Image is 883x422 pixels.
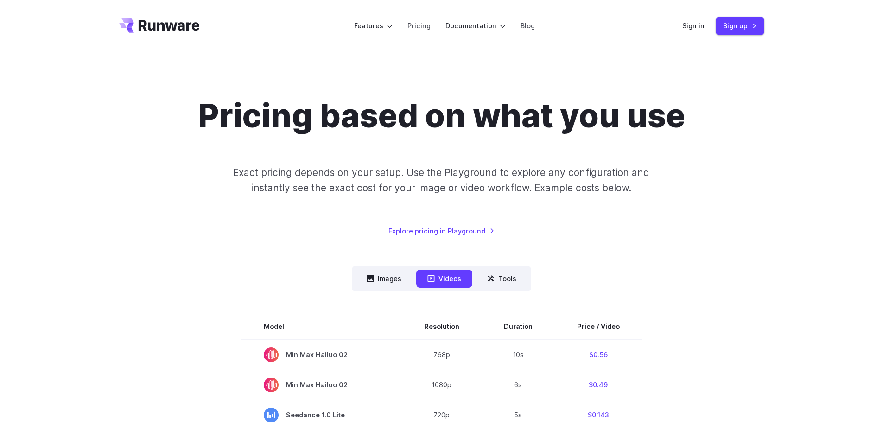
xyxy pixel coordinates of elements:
[402,370,482,400] td: 1080p
[388,226,495,236] a: Explore pricing in Playground
[407,20,431,31] a: Pricing
[482,340,555,370] td: 10s
[354,20,393,31] label: Features
[482,370,555,400] td: 6s
[416,270,472,288] button: Videos
[555,314,642,340] th: Price / Video
[198,96,685,135] h1: Pricing based on what you use
[402,314,482,340] th: Resolution
[682,20,705,31] a: Sign in
[356,270,413,288] button: Images
[716,17,764,35] a: Sign up
[264,378,380,392] span: MiniMax Hailuo 02
[482,314,555,340] th: Duration
[555,340,642,370] td: $0.56
[264,347,380,362] span: MiniMax Hailuo 02
[521,20,535,31] a: Blog
[216,165,667,196] p: Exact pricing depends on your setup. Use the Playground to explore any configuration and instantl...
[119,18,200,33] a: Go to /
[241,314,402,340] th: Model
[555,370,642,400] td: $0.49
[402,340,482,370] td: 768p
[445,20,506,31] label: Documentation
[476,270,527,288] button: Tools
